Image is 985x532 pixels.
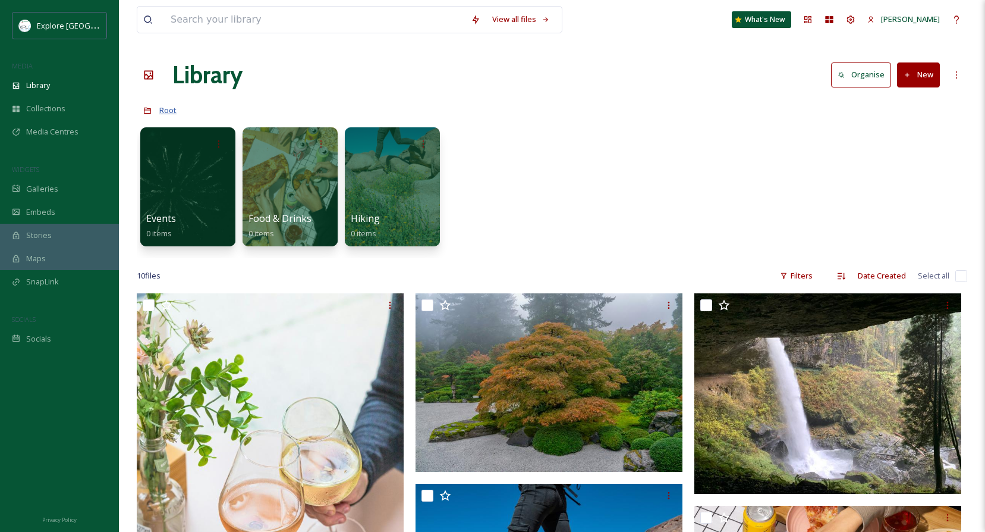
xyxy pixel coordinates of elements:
[852,264,912,287] div: Date Created
[861,8,946,31] a: [PERSON_NAME]
[486,8,556,31] a: View all files
[42,516,77,524] span: Privacy Policy
[831,62,897,87] a: Organise
[37,20,200,31] span: Explore [GEOGRAPHIC_DATA][PERSON_NAME]
[26,230,52,241] span: Stories
[26,206,55,218] span: Embeds
[159,105,177,115] span: Root
[12,315,36,324] span: SOCIALS
[146,212,176,225] span: Events
[774,264,819,287] div: Filters
[918,270,949,281] span: Select all
[351,228,376,239] span: 0 items
[26,103,65,114] span: Collections
[26,253,46,264] span: Maps
[159,103,177,117] a: Root
[26,333,51,345] span: Socials
[42,512,77,526] a: Privacy Policy
[26,276,59,287] span: SnapLink
[19,20,31,32] img: north%20marion%20account.png
[165,7,465,33] input: Search your library
[26,126,78,137] span: Media Centres
[351,212,380,225] span: Hiking
[248,213,311,239] a: Food & Drinks0 items
[416,293,682,472] img: richard-hedrick-oVDNZky_wXk-unsplash.jpg
[26,183,58,195] span: Galleries
[881,14,940,24] span: [PERSON_NAME]
[248,228,274,239] span: 0 items
[137,270,161,281] span: 10 file s
[732,11,791,28] a: What's New
[12,61,33,70] span: MEDIA
[831,62,891,87] button: Organise
[248,212,311,225] span: Food & Drinks
[12,165,39,174] span: WIDGETS
[694,293,961,494] img: bonnie-gulliver-kzAWo4myvXw-unsplash.jpg
[146,228,172,239] span: 0 items
[172,57,243,93] a: Library
[897,62,940,87] button: New
[146,213,176,239] a: Events0 items
[26,80,50,91] span: Library
[351,213,380,239] a: Hiking0 items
